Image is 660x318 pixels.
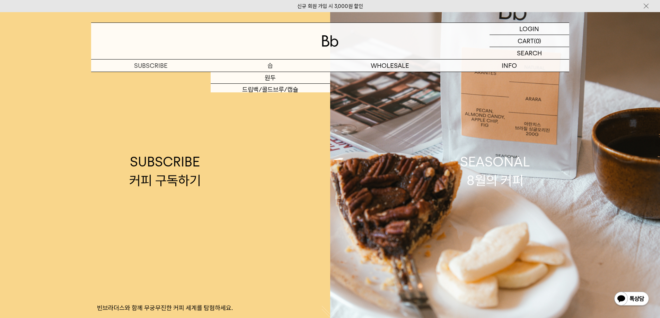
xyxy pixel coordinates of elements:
[460,153,530,189] div: SEASONAL 8월의 커피
[322,35,338,47] img: 로고
[519,23,539,35] p: LOGIN
[450,60,569,72] p: INFO
[211,60,330,72] a: 숍
[211,72,330,84] a: 원두
[517,47,542,59] p: SEARCH
[330,60,450,72] p: WHOLESALE
[614,291,650,308] img: 카카오톡 채널 1:1 채팅 버튼
[297,3,363,9] a: 신규 회원 가입 시 3,000원 할인
[518,35,534,47] p: CART
[91,60,211,72] a: SUBSCRIBE
[534,35,541,47] p: (0)
[129,153,201,189] div: SUBSCRIBE 커피 구독하기
[490,23,569,35] a: LOGIN
[490,35,569,47] a: CART (0)
[211,84,330,96] a: 드립백/콜드브루/캡슐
